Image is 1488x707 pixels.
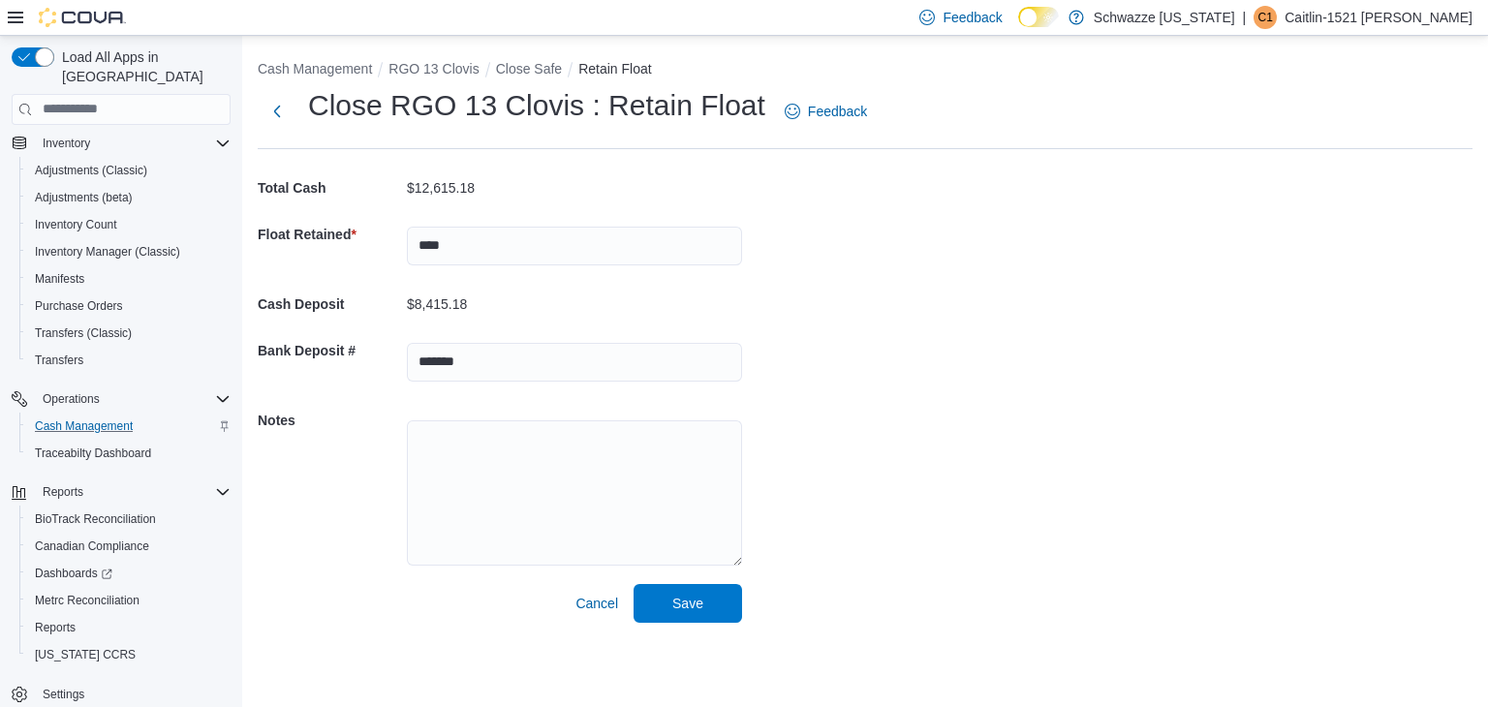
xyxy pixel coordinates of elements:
[258,401,403,440] h5: Notes
[27,240,188,263] a: Inventory Manager (Classic)
[407,180,475,196] p: $12,615.18
[27,616,83,639] a: Reports
[35,163,147,178] span: Adjustments (Classic)
[27,589,231,612] span: Metrc Reconciliation
[27,267,231,291] span: Manifests
[35,217,117,232] span: Inventory Count
[19,265,238,292] button: Manifests
[27,616,231,639] span: Reports
[258,59,1472,82] nav: An example of EuiBreadcrumbs
[1243,6,1247,29] p: |
[1018,7,1059,27] input: Dark Mode
[19,587,238,614] button: Metrc Reconciliation
[35,682,231,706] span: Settings
[27,186,140,209] a: Adjustments (beta)
[634,584,742,623] button: Save
[35,480,91,504] button: Reports
[4,478,238,506] button: Reports
[19,533,238,560] button: Canadian Compliance
[19,614,238,641] button: Reports
[27,213,231,236] span: Inventory Count
[27,442,159,465] a: Traceabilty Dashboard
[27,159,155,182] a: Adjustments (Classic)
[19,347,238,374] button: Transfers
[4,130,238,157] button: Inventory
[578,61,651,77] button: Retain Float
[27,186,231,209] span: Adjustments (beta)
[1018,27,1019,28] span: Dark Mode
[19,157,238,184] button: Adjustments (Classic)
[19,238,238,265] button: Inventory Manager (Classic)
[19,440,238,467] button: Traceabilty Dashboard
[19,413,238,440] button: Cash Management
[575,594,618,613] span: Cancel
[35,593,139,608] span: Metrc Reconciliation
[27,507,164,531] a: BioTrack Reconciliation
[19,184,238,211] button: Adjustments (beta)
[808,102,867,121] span: Feedback
[308,86,765,125] h1: Close RGO 13 Clovis : Retain Float
[27,349,231,372] span: Transfers
[19,506,238,533] button: BioTrack Reconciliation
[35,620,76,635] span: Reports
[27,294,131,318] a: Purchase Orders
[27,442,231,465] span: Traceabilty Dashboard
[27,349,91,372] a: Transfers
[35,353,83,368] span: Transfers
[496,61,562,77] button: Close Safe
[35,132,98,155] button: Inventory
[27,415,140,438] a: Cash Management
[27,415,231,438] span: Cash Management
[35,325,132,341] span: Transfers (Classic)
[1285,6,1472,29] p: Caitlin-1521 [PERSON_NAME]
[54,47,231,86] span: Load All Apps in [GEOGRAPHIC_DATA]
[258,331,403,370] h5: Bank Deposit #
[27,643,231,666] span: Washington CCRS
[27,562,231,585] span: Dashboards
[19,292,238,320] button: Purchase Orders
[27,535,157,558] a: Canadian Compliance
[258,61,372,77] button: Cash Management
[43,391,100,407] span: Operations
[35,647,136,662] span: [US_STATE] CCRS
[27,213,125,236] a: Inventory Count
[35,683,92,706] a: Settings
[35,418,133,434] span: Cash Management
[39,8,126,27] img: Cova
[35,480,231,504] span: Reports
[388,61,479,77] button: RGO 13 Clovis
[35,298,123,314] span: Purchase Orders
[27,507,231,531] span: BioTrack Reconciliation
[35,271,84,287] span: Manifests
[27,294,231,318] span: Purchase Orders
[27,240,231,263] span: Inventory Manager (Classic)
[35,387,108,411] button: Operations
[35,190,133,205] span: Adjustments (beta)
[1094,6,1235,29] p: Schwazze [US_STATE]
[1254,6,1277,29] div: Caitlin-1521 Noll
[35,244,180,260] span: Inventory Manager (Classic)
[4,385,238,413] button: Operations
[19,211,238,238] button: Inventory Count
[43,687,84,702] span: Settings
[19,320,238,347] button: Transfers (Classic)
[27,535,231,558] span: Canadian Compliance
[35,566,112,581] span: Dashboards
[943,8,1002,27] span: Feedback
[27,643,143,666] a: [US_STATE] CCRS
[27,267,92,291] a: Manifests
[43,484,83,500] span: Reports
[19,641,238,668] button: [US_STATE] CCRS
[35,132,231,155] span: Inventory
[27,322,139,345] a: Transfers (Classic)
[35,387,231,411] span: Operations
[258,285,403,323] h5: Cash Deposit
[1258,6,1273,29] span: C1
[672,594,703,613] span: Save
[35,538,149,554] span: Canadian Compliance
[27,562,120,585] a: Dashboards
[43,136,90,151] span: Inventory
[27,589,147,612] a: Metrc Reconciliation
[27,322,231,345] span: Transfers (Classic)
[777,92,875,131] a: Feedback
